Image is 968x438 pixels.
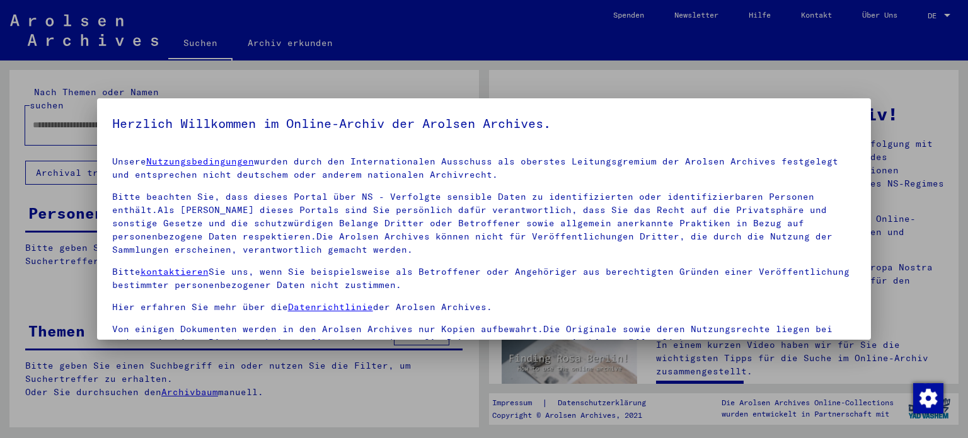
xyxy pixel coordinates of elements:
p: Hier erfahren Sie mehr über die der Arolsen Archives. [112,301,856,314]
p: Unsere wurden durch den Internationalen Ausschuss als oberstes Leitungsgremium der Arolsen Archiv... [112,155,856,182]
a: Datenrichtlinie [288,301,373,313]
a: kontaktieren Sie uns [237,337,350,348]
p: Von einigen Dokumenten werden in den Arolsen Archives nur Kopien aufbewahrt.Die Originale sowie d... [112,323,856,349]
p: Bitte Sie uns, wenn Sie beispielsweise als Betroffener oder Angehöriger aus berechtigten Gründen ... [112,265,856,292]
img: Zustimmung ändern [913,383,943,413]
a: Nutzungsbedingungen [146,156,254,167]
h5: Herzlich Willkommen im Online-Archiv der Arolsen Archives. [112,113,856,134]
p: Bitte beachten Sie, dass dieses Portal über NS - Verfolgte sensible Daten zu identifizierten oder... [112,190,856,256]
a: kontaktieren [141,266,209,277]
